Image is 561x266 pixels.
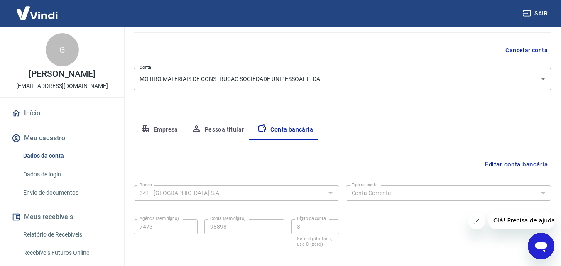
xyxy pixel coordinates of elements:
[352,182,378,188] label: Tipo de conta
[29,70,95,78] p: [PERSON_NAME]
[250,120,320,140] button: Conta bancária
[140,64,151,71] label: Conta
[521,6,551,21] button: Sair
[297,236,333,247] p: Se o dígito for x, use 0 (zero)
[5,6,70,12] span: Olá! Precisa de ajuda?
[20,244,114,261] a: Recebíveis Futuros Online
[502,43,551,58] button: Cancelar conta
[482,156,551,172] button: Editar conta bancária
[140,215,179,222] label: Agência (sem dígito)
[10,104,114,122] a: Início
[297,215,326,222] label: Dígito da conta
[210,215,246,222] label: Conta (sem dígito)
[134,68,551,90] div: MOTIRO MATERIAIS DE CONSTRUCAO SOCIEDADE UNIPESSOAL LTDA
[10,208,114,226] button: Meus recebíveis
[185,120,251,140] button: Pessoa titular
[10,129,114,147] button: Meu cadastro
[20,166,114,183] a: Dados de login
[134,120,185,140] button: Empresa
[488,211,554,229] iframe: Mensagem da empresa
[140,182,152,188] label: Banco
[528,233,554,259] iframe: Botão para abrir a janela de mensagens
[16,82,108,90] p: [EMAIL_ADDRESS][DOMAIN_NAME]
[46,33,79,66] div: G
[20,184,114,201] a: Envio de documentos
[20,226,114,243] a: Relatório de Recebíveis
[468,213,485,229] iframe: Fechar mensagem
[10,0,64,26] img: Vindi
[20,147,114,164] a: Dados da conta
